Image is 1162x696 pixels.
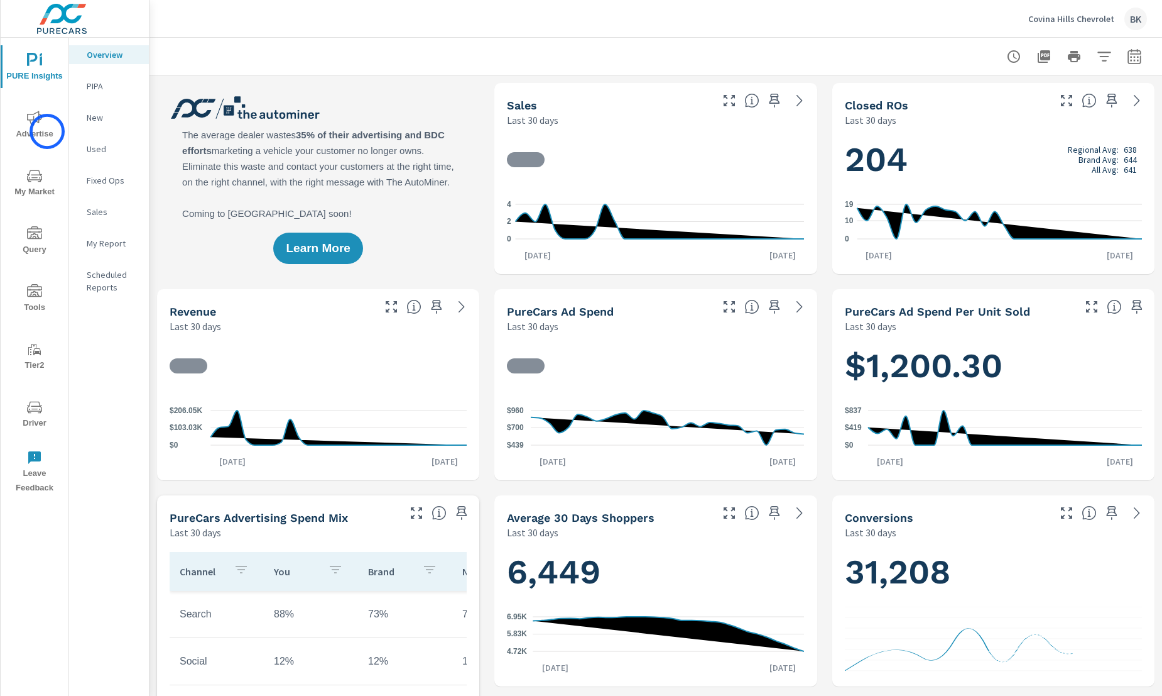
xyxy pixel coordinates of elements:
text: 4.72K [507,647,527,656]
button: Make Fullscreen [1082,297,1102,317]
text: 19 [845,200,854,209]
button: Make Fullscreen [1056,503,1077,523]
p: [DATE] [761,661,805,674]
span: Save this to your personalized report [764,297,785,317]
td: Search [170,599,264,630]
td: 12% [264,646,358,677]
text: $837 [845,406,862,415]
span: This table looks at how you compare to the amount of budget you spend per channel as opposed to y... [432,505,447,521]
span: PURE Insights [4,53,65,84]
h5: Closed ROs [845,99,908,112]
h5: Sales [507,99,537,112]
p: [DATE] [423,455,467,468]
text: $206.05K [170,406,202,415]
p: Scheduled Reports [87,268,139,294]
div: Scheduled Reports [69,265,149,297]
a: See more details in report [452,297,472,317]
button: Make Fullscreen [719,91,739,111]
p: [DATE] [868,455,912,468]
p: [DATE] [210,455,254,468]
td: 14% [452,646,546,677]
p: Last 30 days [170,319,221,334]
text: 2 [507,218,511,226]
button: Apply Filters [1092,44,1117,69]
span: Leave Feedback [4,450,65,495]
text: 5.83K [507,630,527,639]
p: Overview [87,48,139,61]
p: [DATE] [857,249,901,262]
h5: Average 30 Days Shoppers [507,511,654,524]
p: Last 30 days [507,319,558,334]
button: "Export Report to PDF" [1031,44,1056,69]
span: Save this to your personalized report [426,297,447,317]
td: 12% [358,646,452,677]
p: 644 [1124,155,1137,165]
text: $419 [845,423,862,432]
p: PIPA [87,80,139,92]
button: Make Fullscreen [406,503,426,523]
p: [DATE] [1098,455,1142,468]
p: [DATE] [761,455,805,468]
td: Social [170,646,264,677]
p: [DATE] [761,249,805,262]
a: See more details in report [1127,503,1147,523]
p: Fixed Ops [87,174,139,187]
span: Number of Repair Orders Closed by the selected dealership group over the selected time range. [So... [1082,93,1097,108]
span: Save this to your personalized report [764,91,785,111]
h1: 6,449 [507,551,804,594]
span: A rolling 30 day total of daily Shoppers on the dealership website, averaged over the selected da... [744,505,759,521]
p: Last 30 days [845,319,896,334]
p: Channel [180,565,224,578]
p: Last 30 days [507,113,558,128]
td: 73% [358,599,452,630]
a: See more details in report [790,297,810,317]
p: Regional Avg: [1068,145,1119,155]
div: BK [1124,8,1147,30]
p: New [87,111,139,124]
span: Total cost of media for all PureCars channels for the selected dealership group over the selected... [744,299,759,314]
h1: 204 [845,138,1142,181]
p: All Avg: [1092,165,1119,175]
p: Covina Hills Chevrolet [1028,13,1114,25]
span: Save this to your personalized report [1127,297,1147,317]
text: 10 [845,216,854,225]
td: 88% [264,599,358,630]
text: 4 [507,200,511,209]
p: Last 30 days [845,525,896,540]
a: See more details in report [1127,91,1147,111]
div: New [69,108,149,127]
span: Average cost of advertising per each vehicle sold at the dealer over the selected date range. The... [1107,299,1122,314]
p: Last 30 days [845,113,896,128]
button: Print Report [1062,44,1087,69]
span: Save this to your personalized report [1102,503,1122,523]
p: Last 30 days [507,525,558,540]
button: Make Fullscreen [719,503,739,523]
button: Select Date Range [1122,44,1147,69]
p: Sales [87,206,139,218]
span: The number of dealer-specified goals completed by a visitor. [Source: This data is provided by th... [1082,505,1097,521]
h5: Revenue [170,305,216,318]
a: See more details in report [790,91,810,111]
text: 6.95K [507,612,527,621]
span: Total sales revenue over the selected date range. [Source: This data is sourced from the dealer’s... [406,299,421,314]
div: nav menu [1,38,68,500]
span: Learn More [286,243,350,254]
p: [DATE] [1098,249,1142,262]
div: PIPA [69,77,149,96]
div: Overview [69,45,149,64]
div: My Report [69,234,149,253]
td: 78% [452,599,546,630]
h1: $1,200.30 [845,345,1142,387]
span: Save this to your personalized report [764,503,785,523]
button: Learn More [273,233,362,264]
h1: 31,208 [845,551,1142,594]
div: Sales [69,202,149,221]
p: [DATE] [533,661,577,674]
p: 641 [1124,165,1137,175]
p: My Report [87,237,139,250]
h5: PureCars Advertising Spend Mix [170,511,348,524]
h5: PureCars Ad Spend Per Unit Sold [845,305,1030,318]
span: Driver [4,400,65,431]
span: Number of vehicles sold by the dealership over the selected date range. [Source: This data is sou... [744,93,759,108]
span: Advertise [4,111,65,141]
